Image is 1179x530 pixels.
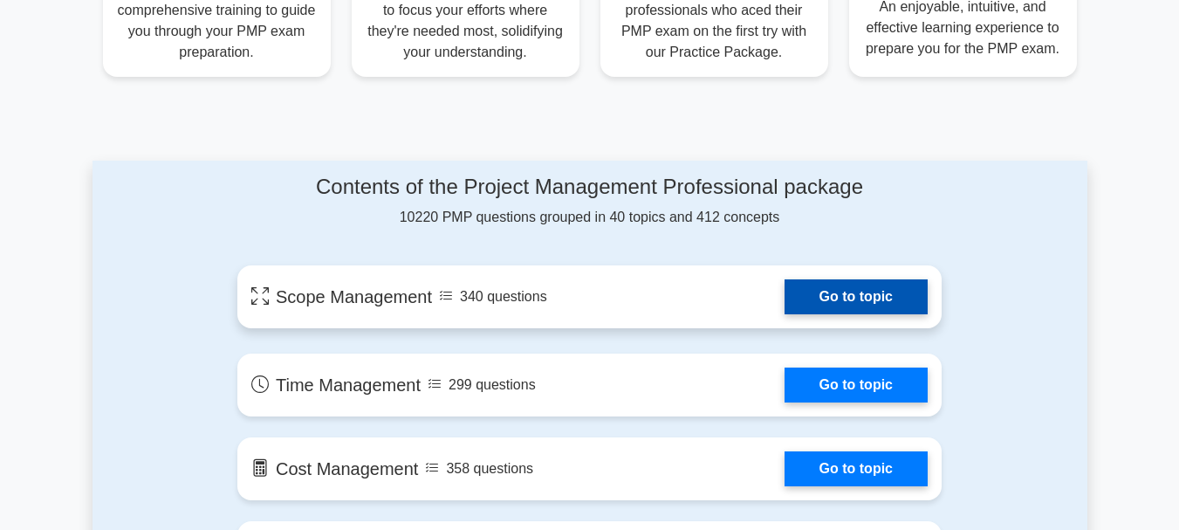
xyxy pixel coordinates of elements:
[785,368,928,403] a: Go to topic
[237,175,942,200] h4: Contents of the Project Management Professional package
[785,279,928,314] a: Go to topic
[237,175,942,228] div: 10220 PMP questions grouped in 40 topics and 412 concepts
[785,451,928,486] a: Go to topic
